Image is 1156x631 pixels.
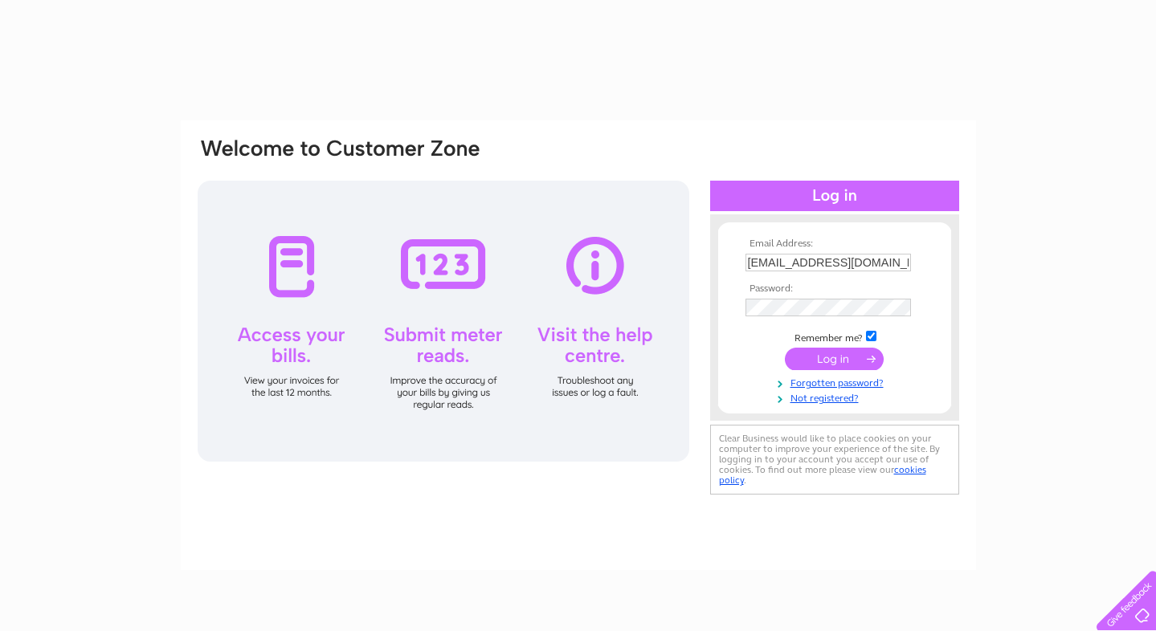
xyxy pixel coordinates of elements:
[710,425,959,495] div: Clear Business would like to place cookies on your computer to improve your experience of the sit...
[741,238,928,250] th: Email Address:
[745,389,928,405] a: Not registered?
[785,348,884,370] input: Submit
[745,374,928,389] a: Forgotten password?
[719,464,926,486] a: cookies policy
[741,283,928,295] th: Password:
[741,328,928,344] td: Remember me?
